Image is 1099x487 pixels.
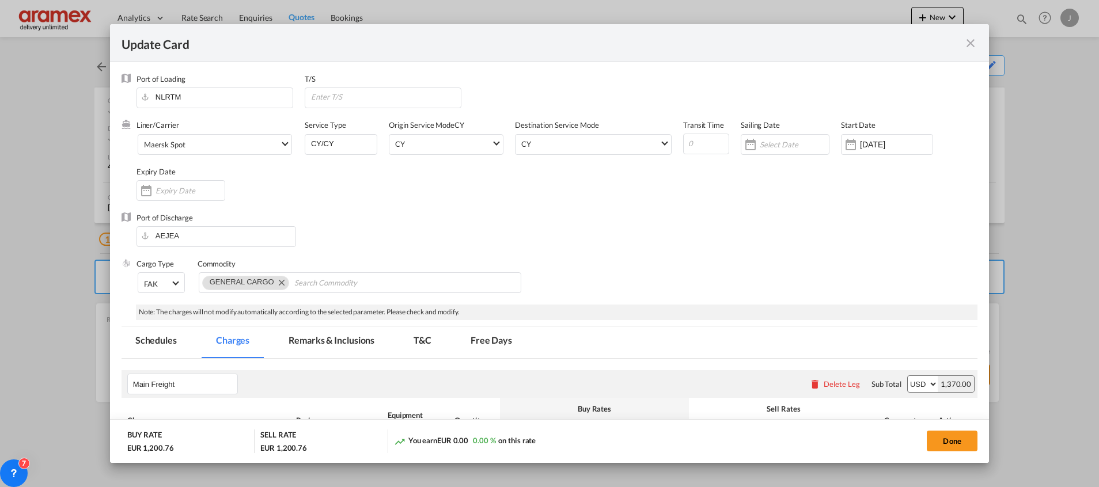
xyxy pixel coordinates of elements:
div: 1,370.00 [938,376,974,392]
label: Sailing Date [741,120,780,130]
input: Start Date [860,140,933,149]
div: CY [521,139,531,149]
md-tab-item: Schedules [122,326,191,358]
div: Sub Total [871,379,901,389]
input: Leg Name [133,375,237,393]
div: FAK [144,279,158,288]
label: Transit Time [683,120,724,130]
label: T/S [305,74,316,83]
input: 0 [683,134,729,154]
div: SELL RATE [260,429,296,443]
md-tab-item: Remarks & Inclusions [275,326,388,358]
img: cargo.png [122,258,131,268]
md-chips-wrap: Chips container. Use arrow keys to select chips. [199,272,521,293]
input: Enter Port of Loading [142,88,293,105]
div: Basis [296,415,366,425]
label: Port of Discharge [137,213,193,222]
label: Liner/Carrier [137,120,179,130]
label: Commodity [198,259,236,268]
div: Maersk Spot [144,140,185,149]
span: GENERAL CARGO [210,277,274,286]
th: Comments [878,398,933,443]
div: GENERAL CARGO. Press delete to remove this chip. [210,276,276,288]
md-select: Select Liner: Maersk Spot [138,134,292,155]
md-select: Select Cargo type: FAK [138,272,185,293]
md-icon: icon-close fg-AAA8AD m-0 pointer [964,36,977,50]
label: Destination Service Mode [515,120,599,130]
div: Charges [127,415,285,425]
md-icon: icon-trending-up [394,436,406,447]
label: Start Date [841,120,876,130]
input: Select Date [760,140,829,149]
div: You earn on this rate [394,435,536,447]
md-select: Select Destination Service Mode: CY [520,135,671,151]
label: Cargo Type [137,259,174,268]
div: Sell Rates [695,404,872,414]
input: Expiry Date [156,186,225,195]
md-select: Select Origin Service Mode: CY [394,135,503,151]
span: EUR 0.00 [437,436,468,445]
th: Action [933,398,978,443]
label: Service Type [305,120,346,130]
div: EUR 1,200.76 [260,443,307,453]
div: Buy Rates [506,404,683,414]
div: CY [389,120,515,166]
div: Delete Leg [824,379,860,389]
input: Enter Port of Discharge [142,227,295,244]
md-tab-item: Free Days [457,326,526,358]
div: Quantity [445,415,494,425]
button: Remove GENERAL CARGO [271,276,289,288]
button: Done [927,431,977,451]
div: Update Card [122,36,964,50]
label: Port of Loading [137,74,186,83]
div: Note: The charges will not modify automatically according to the selected parameter. Please check... [136,305,977,320]
md-icon: icon-delete [809,378,821,390]
md-dialog: Update Card Port ... [110,24,989,462]
label: Origin Service Mode [389,120,454,130]
md-pagination-wrapper: Use the left and right arrow keys to navigate between tabs [122,326,537,358]
span: 0.00 % [473,436,495,445]
md-tab-item: Charges [202,326,263,358]
input: Search Commodity [294,274,400,292]
div: BUY RATE [127,429,162,443]
input: Enter Service Type [310,135,377,152]
button: Delete Leg [809,379,860,389]
div: Equipment Type [377,410,433,431]
md-tab-item: T&C [400,326,445,358]
div: EUR 1,200.76 [127,443,177,453]
label: Expiry Date [137,167,176,176]
input: Enter T/S [310,88,461,105]
div: CY [395,139,405,149]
